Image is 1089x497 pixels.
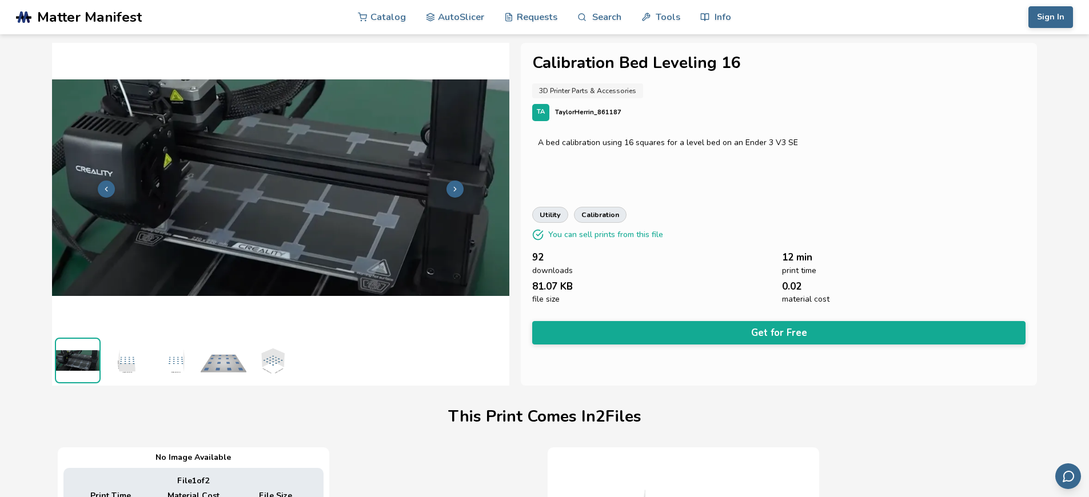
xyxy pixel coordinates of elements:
[532,54,1026,72] h1: Calibration Bed Leveling 16
[574,207,627,223] a: calibration
[532,207,568,223] a: utility
[201,338,246,383] img: 1_Print_Preview
[532,281,573,292] span: 81.07 KB
[782,252,812,263] span: 12 min
[532,295,560,304] span: file size
[532,266,573,275] span: downloads
[555,106,621,118] p: TaylorHerrin_861187
[532,321,1026,344] button: Get for Free
[782,281,801,292] span: 0.02
[1028,6,1073,28] button: Sign In
[782,266,816,275] span: print time
[782,295,829,304] span: material cost
[37,9,142,25] span: Matter Manifest
[532,252,544,263] span: 92
[72,476,315,486] div: File 1 of 2
[538,138,1020,147] div: A bed calibration using 16 squares for a level bed on an Ender 3 V3 SE
[152,338,198,383] img: 1_3D_Dimensions
[249,338,295,383] img: 1_3D_Dimensions
[103,338,149,383] img: 1_3D_Dimensions
[548,229,663,241] p: You can sell prints from this file
[537,109,545,116] span: TA
[1055,463,1081,489] button: Send feedback via email
[63,453,324,462] div: No Image Available
[532,83,643,98] a: 3D Printer Parts & Accessories
[448,408,641,426] h1: This Print Comes In 2 File s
